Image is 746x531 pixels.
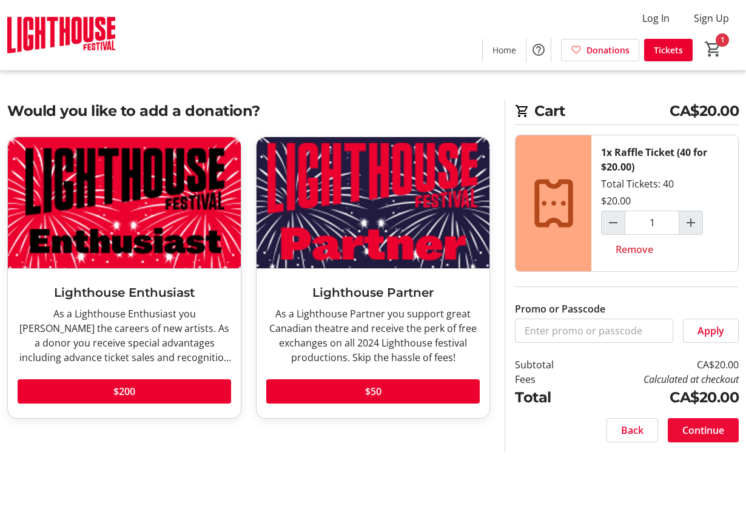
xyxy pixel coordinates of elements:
[526,38,551,62] button: Help
[702,38,724,60] button: Cart
[684,8,739,28] button: Sign Up
[668,418,739,442] button: Continue
[266,283,480,302] h3: Lighthouse Partner
[607,418,658,442] button: Back
[679,211,702,234] button: Increment by one
[492,44,516,56] span: Home
[642,11,670,25] span: Log In
[18,306,231,365] div: As a Lighthouse Enthusiast you [PERSON_NAME] the careers of new artists. As a donor you receive s...
[365,384,381,399] span: $50
[580,372,739,387] td: Calculated at checkout
[515,302,605,316] label: Promo or Passcode
[601,145,728,174] div: 1x Raffle Ticket (40 for $20.00)
[670,100,739,122] span: CA$20.00
[625,211,679,235] input: Raffle Ticket (40 for $20.00) Quantity
[591,135,738,271] div: Total Tickets: 40
[18,379,231,404] button: $200
[515,100,739,125] h2: Cart
[586,44,630,56] span: Donations
[616,242,653,257] span: Remove
[683,319,739,343] button: Apply
[580,387,739,408] td: CA$20.00
[113,384,135,399] span: $200
[601,194,631,208] div: $20.00
[694,11,729,25] span: Sign Up
[515,372,580,387] td: Fees
[7,100,490,122] h2: Would you like to add a donation?
[644,39,693,61] a: Tickets
[601,237,668,262] button: Remove
[602,211,625,234] button: Decrement by one
[7,5,115,66] img: Lighthouse Festival's Logo
[257,137,489,268] img: Lighthouse Partner
[515,357,580,372] td: Subtotal
[561,39,639,61] a: Donations
[621,423,644,438] span: Back
[682,423,724,438] span: Continue
[515,319,673,343] input: Enter promo or passcode
[580,357,739,372] td: CA$20.00
[266,379,480,404] button: $50
[266,306,480,365] div: As a Lighthouse Partner you support great Canadian theatre and receive the perk of free exchanges...
[515,387,580,408] td: Total
[8,137,241,268] img: Lighthouse Enthusiast
[654,44,683,56] span: Tickets
[697,323,724,338] span: Apply
[483,39,526,61] a: Home
[18,283,231,302] h3: Lighthouse Enthusiast
[633,8,679,28] button: Log In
